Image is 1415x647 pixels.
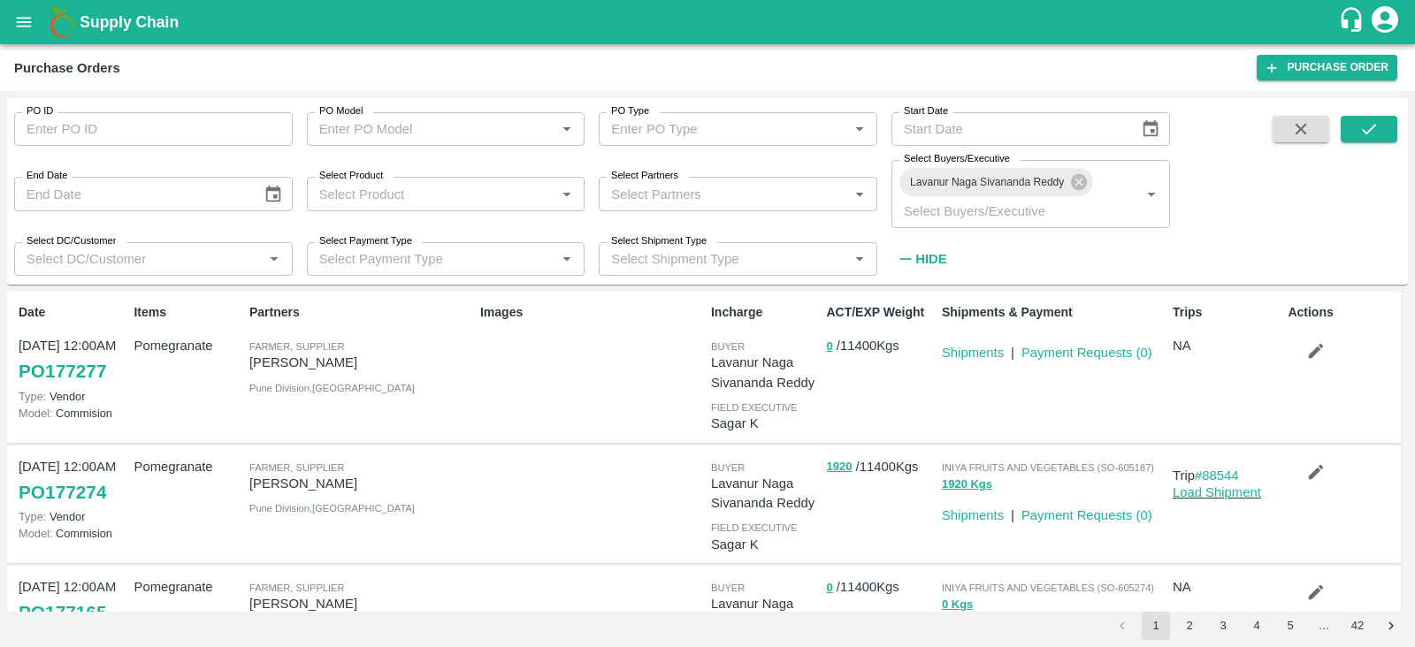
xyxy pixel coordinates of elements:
[1173,485,1261,499] a: Load Shipment
[19,476,106,508] a: PO177274
[1338,6,1369,38] div: customer-support
[27,169,67,183] label: End Date
[19,407,52,420] span: Model:
[249,582,345,593] span: Farmer, Supplier
[4,2,44,42] button: open drawer
[826,336,934,356] p: / 11400 Kgs
[1257,55,1397,80] a: Purchase Order
[80,13,179,31] b: Supply Chain
[942,508,1004,522] a: Shipments
[249,303,473,322] p: Partners
[826,457,852,477] button: 1920
[319,234,412,248] label: Select Payment Type
[319,104,363,118] label: PO Model
[1288,303,1396,322] p: Actions
[711,353,819,392] p: Lavanur Naga Sivananda Reddy
[1377,612,1405,640] button: Go to next page
[1369,4,1401,41] div: account of current user
[711,402,798,413] span: field executive
[848,183,871,206] button: Open
[1209,612,1237,640] button: Go to page 3
[19,525,126,542] p: Commision
[904,104,948,118] label: Start Date
[826,578,832,598] button: 0
[711,341,745,352] span: buyer
[1243,612,1271,640] button: Go to page 4
[134,303,241,322] p: Items
[249,594,473,613] p: [PERSON_NAME]
[44,4,80,40] img: logo
[1134,112,1167,146] button: Choose date
[899,168,1093,196] div: Lavanur Naga Sivananda Reddy
[915,252,946,266] strong: Hide
[826,303,934,322] p: ACT/EXP Weight
[555,247,578,270] button: Open
[249,353,473,372] p: [PERSON_NAME]
[134,577,241,597] p: Pomegranate
[711,303,819,322] p: Incharge
[1142,612,1170,640] button: page 1
[19,527,52,540] span: Model:
[19,390,46,403] span: Type:
[899,173,1075,192] span: Lavanur Naga Sivananda Reddy
[604,118,843,141] input: Enter PO Type
[891,112,1127,146] input: Start Date
[1173,336,1281,355] p: NA
[19,336,126,355] p: [DATE] 12:00AM
[555,183,578,206] button: Open
[263,247,286,270] button: Open
[1021,508,1152,522] a: Payment Requests (0)
[1140,183,1163,206] button: Open
[249,341,345,352] span: Farmer, Supplier
[942,582,1154,593] span: INIYA FRUITS AND VEGETABLES (SO-605274)
[711,522,798,533] span: field executive
[1021,346,1152,360] a: Payment Requests (0)
[942,475,992,495] button: 1920 Kgs
[826,457,934,477] p: / 11400 Kgs
[1173,466,1281,485] p: Trip
[134,457,241,476] p: Pomegranate
[1343,612,1372,640] button: Go to page 42
[1310,618,1338,635] div: …
[942,462,1154,473] span: INIYA FRUITS AND VEGETABLES (SO-605187)
[711,474,819,514] p: Lavanur Naga Sivananda Reddy
[19,508,126,525] p: Vendor
[312,247,528,270] input: Select Payment Type
[1105,612,1408,640] nav: pagination navigation
[134,336,241,355] p: Pomegranate
[14,177,249,210] input: End Date
[848,118,871,141] button: Open
[1175,612,1204,640] button: Go to page 2
[1004,336,1014,362] div: |
[711,462,745,473] span: buyer
[19,510,46,523] span: Type:
[19,388,126,405] p: Vendor
[711,582,745,593] span: buyer
[711,414,819,433] p: Sagar K
[19,355,106,387] a: PO177277
[942,595,973,615] button: 0 Kgs
[249,383,415,393] span: Pune Division , [GEOGRAPHIC_DATA]
[1276,612,1304,640] button: Go to page 5
[249,503,415,514] span: Pune Division , [GEOGRAPHIC_DATA]
[1004,499,1014,525] div: |
[1195,468,1239,483] a: #88544
[826,337,832,357] button: 0
[19,247,258,270] input: Select DC/Customer
[611,104,649,118] label: PO Type
[19,303,126,322] p: Date
[848,247,871,270] button: Open
[249,474,473,493] p: [PERSON_NAME]
[942,346,1004,360] a: Shipments
[891,244,952,274] button: Hide
[249,462,345,473] span: Farmer, Supplier
[1173,303,1281,322] p: Trips
[1173,577,1281,597] p: NA
[904,152,1010,166] label: Select Buyers/Executive
[14,57,120,80] div: Purchase Orders
[19,597,106,628] a: PO177165
[19,457,126,476] p: [DATE] 12:00AM
[14,112,293,146] input: Enter PO ID
[897,199,1113,222] input: Select Buyers/Executive
[711,535,819,554] p: Sagar K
